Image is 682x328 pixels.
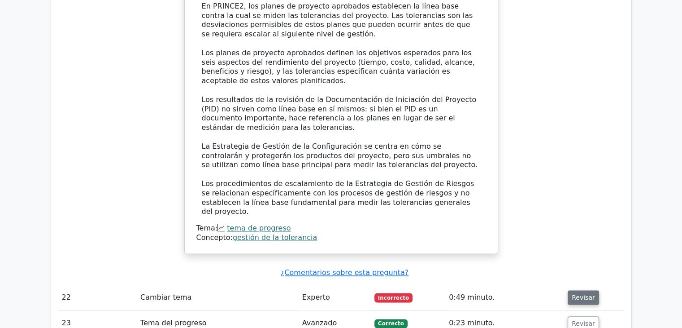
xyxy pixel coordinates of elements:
font: Los planes de proyecto aprobados definen los objetivos esperados para los seis aspectos del rendi... [202,49,475,85]
font: Revisar [572,294,595,301]
font: 22 [62,293,71,301]
a: tema de progreso [227,224,291,232]
font: Incorrecto [378,295,409,301]
font: Correcto [378,320,404,327]
font: Los resultados de la revisión de la Documentación de Iniciación del Proyecto (PID) no sirven como... [202,95,477,132]
font: En PRINCE2, los planes de proyecto aprobados establecen la línea base contra la cual se miden las... [202,2,473,38]
a: gestión de la tolerancia [233,233,317,242]
font: Experto [302,293,330,301]
font: 0:49 minuto. [449,293,495,301]
font: Cambiar tema [140,293,191,301]
font: Tema: [196,224,218,232]
font: Avanzado [302,319,337,327]
font: Los procedimientos de escalamiento de la Estrategia de Gestión de Riesgos se relacionan específic... [202,179,474,216]
font: 23 [62,319,71,327]
font: La Estrategia de Gestión de la Configuración se centra en cómo se controlarán y protegerán los pr... [202,142,478,169]
a: ¿Comentarios sobre esta pregunta? [281,268,408,277]
font: Tema del progreso [140,319,206,327]
font: Revisar [572,319,595,327]
font: Concepto: [196,233,233,242]
button: Revisar [568,290,599,305]
font: 0:23 minuto. [449,319,495,327]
